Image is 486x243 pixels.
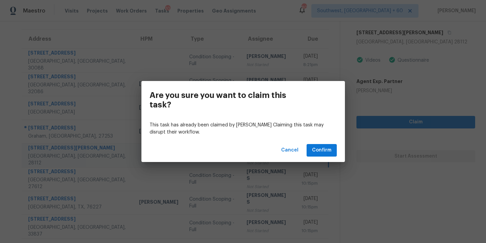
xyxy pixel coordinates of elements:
[312,146,331,155] span: Confirm
[278,144,301,157] button: Cancel
[150,122,337,136] p: This task has already been claimed by [PERSON_NAME] Claiming this task may disrupt their workflow.
[307,144,337,157] button: Confirm
[150,90,306,109] h3: Are you sure you want to claim this task?
[281,146,298,155] span: Cancel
